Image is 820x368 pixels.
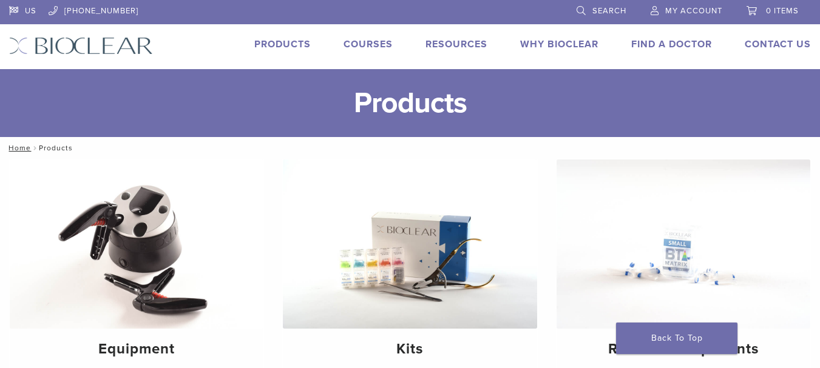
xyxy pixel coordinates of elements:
[631,38,712,50] a: Find A Doctor
[283,159,537,329] img: Kits
[9,37,153,55] img: Bioclear
[5,144,31,152] a: Home
[557,159,810,368] a: Reorder Components
[745,38,811,50] a: Contact Us
[254,38,311,50] a: Products
[283,159,537,368] a: Kits
[10,159,263,368] a: Equipment
[592,6,626,16] span: Search
[520,38,598,50] a: Why Bioclear
[19,338,254,360] h4: Equipment
[10,159,263,329] img: Equipment
[293,338,527,360] h4: Kits
[557,159,810,329] img: Reorder Components
[31,145,39,151] span: /
[344,38,393,50] a: Courses
[766,6,799,16] span: 0 items
[665,6,722,16] span: My Account
[616,323,737,354] a: Back To Top
[566,338,801,360] h4: Reorder Components
[425,38,487,50] a: Resources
